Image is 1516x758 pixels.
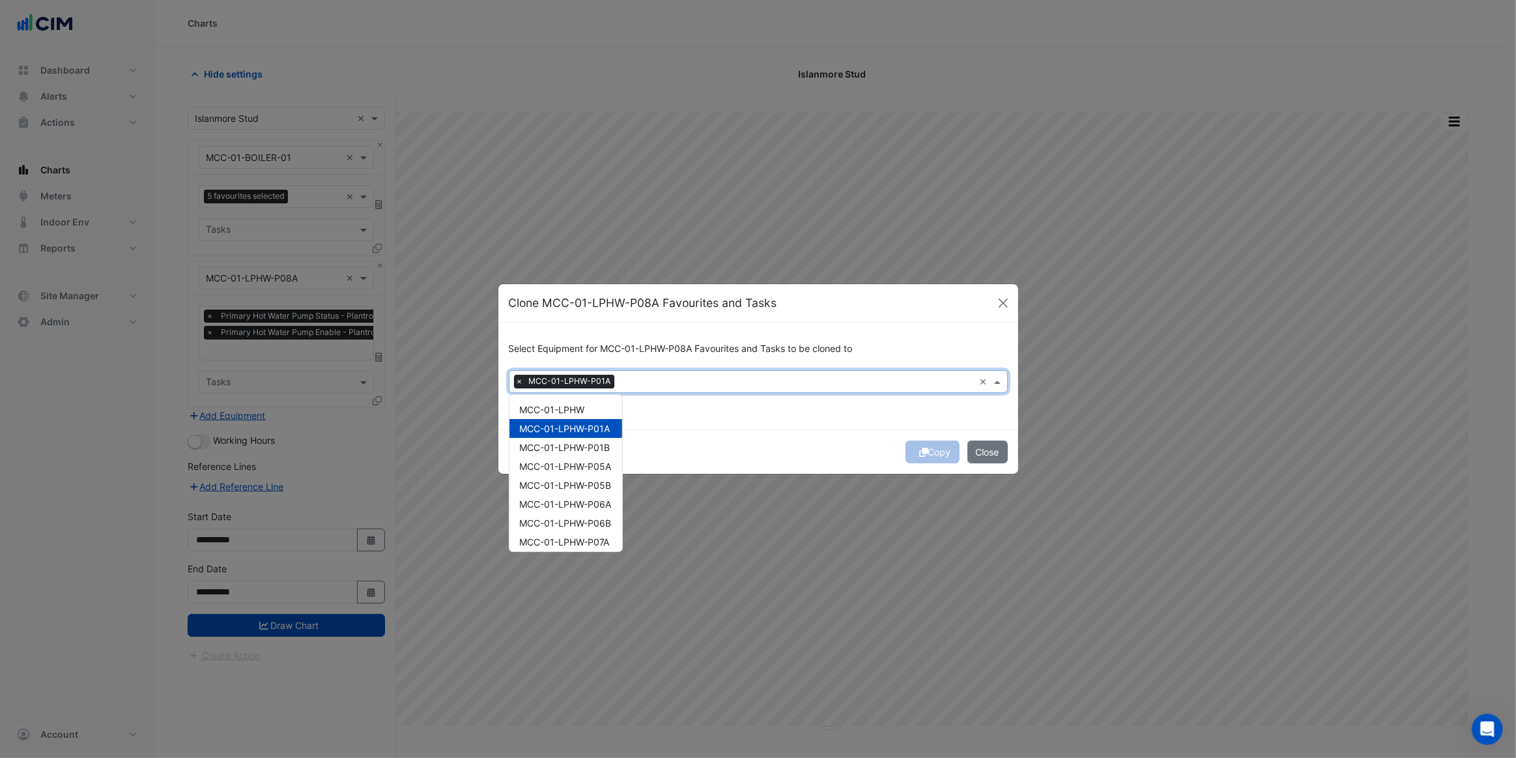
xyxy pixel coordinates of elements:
button: Close [994,293,1013,313]
span: smiley reaction [241,623,275,649]
button: Close [967,441,1008,463]
span: neutral face reaction [207,623,241,649]
span: 😐 [214,623,233,649]
button: Select All [509,394,549,409]
span: 😃 [248,623,267,649]
span: MCC-01-LPHW-P01A [520,423,610,434]
iframe: Intercom live chat [1472,714,1503,745]
div: Did this answer your question? [16,610,433,624]
span: × [514,375,526,388]
ng-dropdown-panel: Options list [509,394,623,552]
span: disappointed reaction [173,623,207,649]
div: Close [416,5,440,29]
span: MCC-01-LPHW-P06B [520,517,612,529]
span: MCC-01-LPHW-P01B [520,442,610,453]
button: Collapse window [392,5,416,30]
span: Clear [980,375,991,388]
span: MCC-01-LPHW [520,404,585,415]
span: MCC-01-LPHW-P05B [520,480,612,491]
span: MCC-01-LPHW-P07A [520,536,610,547]
span: 😞 [180,623,199,649]
a: Open in help center [172,665,276,676]
span: MCC-01-LPHW-P01A [526,375,614,388]
button: go back [8,5,33,30]
span: MCC-01-LPHW-P05A [520,461,612,472]
h5: Clone MCC-01-LPHW-P08A Favourites and Tasks [509,295,777,312]
span: MCC-01-LPHW-P06A [520,499,612,510]
h6: Select Equipment for MCC-01-LPHW-P08A Favourites and Tasks to be cloned to [509,343,1008,355]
